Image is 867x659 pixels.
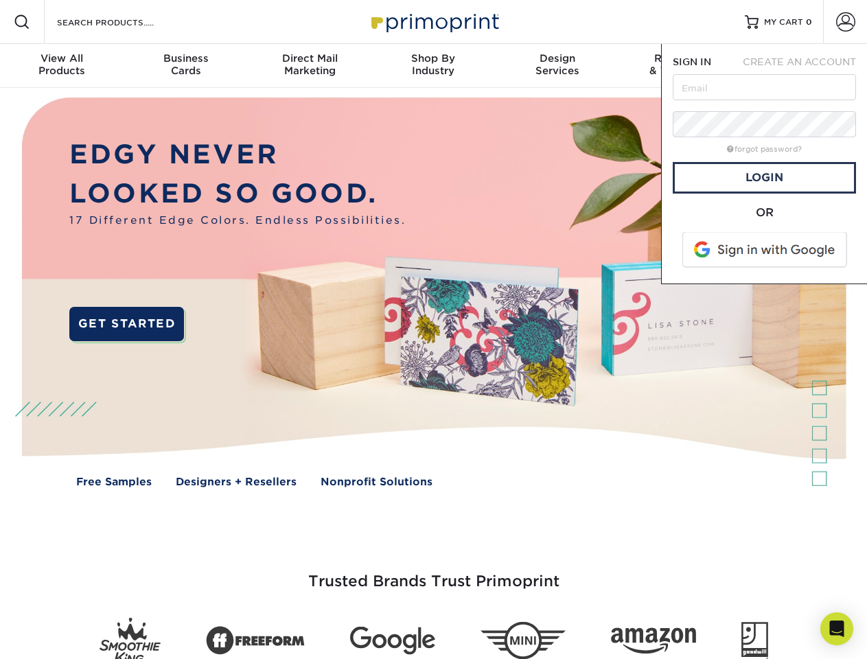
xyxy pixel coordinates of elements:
span: Business [124,52,247,65]
a: BusinessCards [124,44,247,88]
span: 0 [806,17,812,27]
a: Designers + Resellers [176,474,297,490]
img: Google [350,627,435,655]
a: GET STARTED [69,307,184,341]
div: Cards [124,52,247,77]
a: DesignServices [496,44,619,88]
img: Primoprint [365,7,502,36]
div: Open Intercom Messenger [820,612,853,645]
div: Services [496,52,619,77]
p: LOOKED SO GOOD. [69,174,406,213]
p: EDGY NEVER [69,135,406,174]
a: Login [673,162,856,194]
div: & Templates [619,52,743,77]
span: SIGN IN [673,56,711,67]
span: CREATE AN ACCOUNT [743,56,856,67]
img: Amazon [611,628,696,654]
input: Email [673,74,856,100]
a: Direct MailMarketing [248,44,371,88]
h3: Trusted Brands Trust Primoprint [32,540,835,607]
div: Marketing [248,52,371,77]
span: Shop By [371,52,495,65]
span: Design [496,52,619,65]
a: Resources& Templates [619,44,743,88]
a: forgot password? [727,145,802,154]
a: Shop ByIndustry [371,44,495,88]
a: Free Samples [76,474,152,490]
div: OR [673,205,856,221]
div: Industry [371,52,495,77]
span: 17 Different Edge Colors. Endless Possibilities. [69,213,406,229]
a: Nonprofit Solutions [321,474,432,490]
input: SEARCH PRODUCTS..... [56,14,189,30]
img: Goodwill [741,622,768,659]
span: MY CART [764,16,803,28]
span: Resources [619,52,743,65]
span: Direct Mail [248,52,371,65]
